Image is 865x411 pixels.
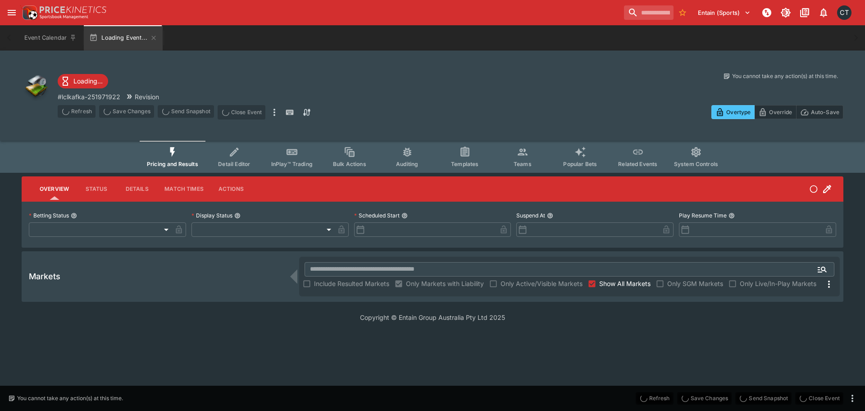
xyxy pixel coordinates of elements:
[135,92,159,102] p: Revision
[40,6,106,13] img: PriceKinetics
[711,105,843,119] div: Start From
[333,161,366,167] span: Bulk Actions
[271,161,313,167] span: InPlay™ Trading
[117,178,157,200] button: Details
[501,279,583,288] span: Only Active/Visible Markets
[516,212,545,219] p: Suspend At
[354,212,400,219] p: Scheduled Start
[157,178,211,200] button: Match Times
[4,5,20,21] button: open drawer
[814,261,830,277] button: Open
[796,105,843,119] button: Auto-Save
[811,107,839,117] p: Auto-Save
[234,212,241,219] button: Display Status
[40,15,88,19] img: Sportsbook Management
[406,279,484,288] span: Only Markets with Liability
[797,5,813,21] button: Documentation
[824,279,834,290] svg: More
[314,279,389,288] span: Include Resulted Markets
[20,4,38,22] img: PriceKinetics Logo
[71,212,77,219] button: Betting Status
[847,393,858,404] button: more
[17,394,123,402] p: You cannot take any action(s) at this time.
[754,105,796,119] button: Override
[624,5,674,20] input: search
[58,92,120,102] p: Copy To Clipboard
[711,105,755,119] button: Overtype
[514,161,532,167] span: Teams
[29,212,69,219] p: Betting Status
[674,161,718,167] span: System Controls
[547,212,553,219] button: Suspend At
[778,5,794,21] button: Toggle light/dark mode
[147,161,198,167] span: Pricing and Results
[19,25,82,51] button: Event Calendar
[815,5,832,21] button: Notifications
[769,107,792,117] p: Override
[84,25,163,51] button: Loading Event...
[401,212,408,219] button: Scheduled Start
[191,212,232,219] p: Display Status
[667,279,723,288] span: Only SGM Markets
[563,161,597,167] span: Popular Bets
[140,141,725,173] div: Event type filters
[692,5,756,20] button: Select Tenant
[679,212,727,219] p: Play Resume Time
[675,5,690,20] button: No Bookmarks
[29,271,60,282] h5: Markets
[396,161,418,167] span: Auditing
[22,72,50,101] img: other.png
[618,161,657,167] span: Related Events
[211,178,251,200] button: Actions
[32,178,76,200] button: Overview
[726,107,751,117] p: Overtype
[837,5,851,20] div: Cameron Tarver
[728,212,735,219] button: Play Resume Time
[218,161,250,167] span: Detail Editor
[451,161,478,167] span: Templates
[740,279,816,288] span: Only Live/In-Play Markets
[834,3,854,23] button: Cameron Tarver
[76,178,117,200] button: Status
[759,5,775,21] button: NOT Connected to PK
[269,105,280,120] button: more
[599,279,651,288] span: Show All Markets
[73,76,103,86] p: Loading...
[732,72,838,80] p: You cannot take any action(s) at this time.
